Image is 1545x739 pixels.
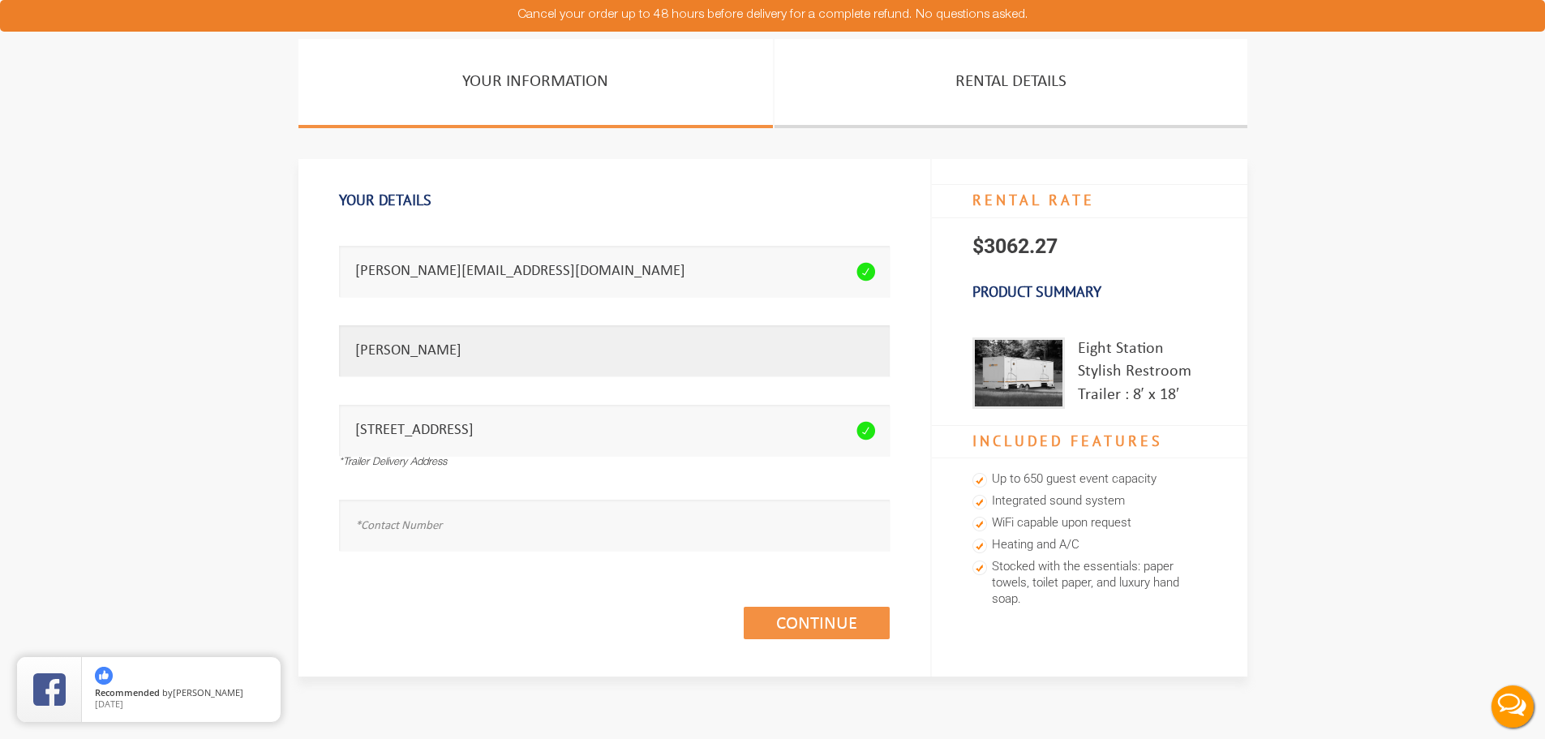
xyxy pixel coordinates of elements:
a: Continue [744,607,890,639]
img: Review Rating [33,673,66,706]
p: $3062.27 [932,218,1247,275]
input: *Trailer Delivery Address [339,405,890,456]
span: [DATE] [95,698,123,710]
h3: Product Summary [932,275,1247,309]
span: [PERSON_NAME] [173,686,243,698]
li: Up to 650 guest event capacity [972,469,1207,491]
h1: Your Details [339,183,890,217]
input: *Contact Name [339,325,890,376]
span: by [95,688,268,699]
li: Integrated sound system [972,491,1207,513]
input: *Email [339,246,890,297]
input: *Contact Number [339,500,890,551]
span: Recommended [95,686,160,698]
img: thumbs up icon [95,667,113,685]
button: Live Chat [1480,674,1545,739]
div: *Trailer Delivery Address [339,456,890,471]
li: WiFi capable upon request [972,513,1207,535]
h4: Included Features [932,425,1247,459]
a: Rental Details [775,39,1247,128]
li: Heating and A/C [972,535,1207,556]
a: Your Information [298,39,773,128]
li: Stocked with the essentials: paper towels, toilet paper, and luxury hand soap. [972,556,1207,611]
div: Eight Station Stylish Restroom Trailer : 8′ x 18′ [1078,337,1207,409]
h4: RENTAL RATE [932,184,1247,218]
